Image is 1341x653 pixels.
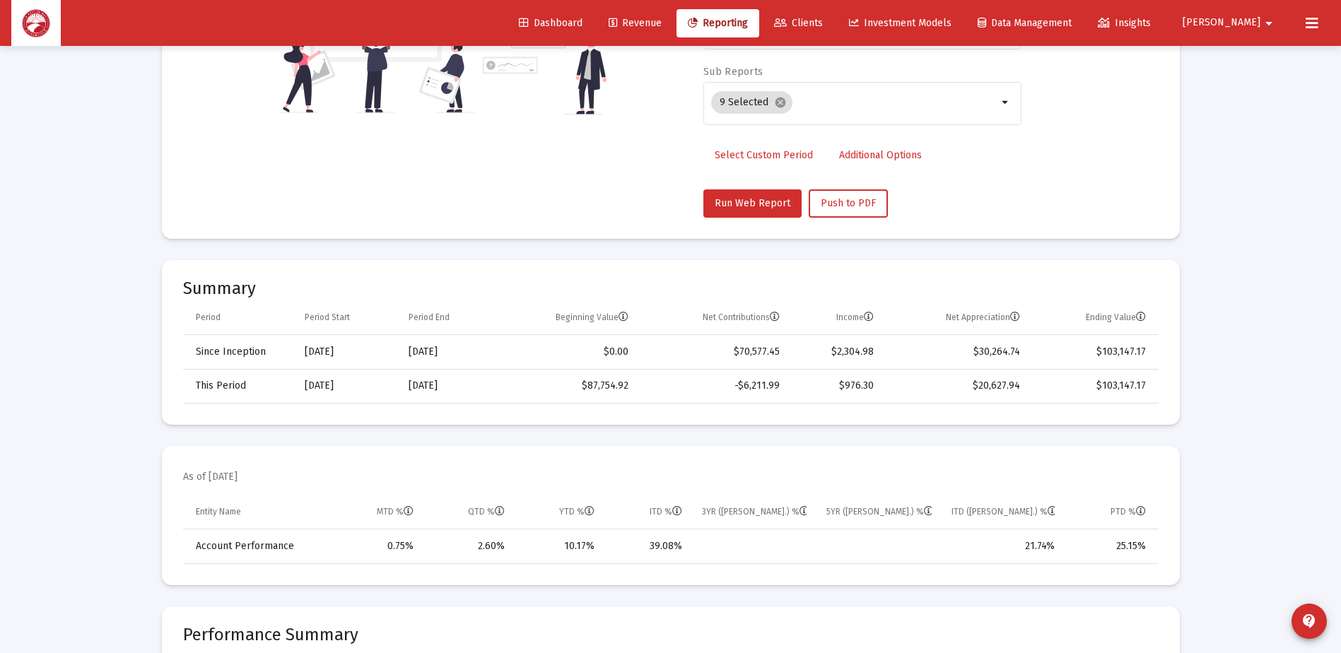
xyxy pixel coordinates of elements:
td: $87,754.92 [497,369,638,403]
label: Sub Reports [703,66,763,78]
span: Dashboard [519,17,582,29]
td: Column Beginning Value [497,301,638,335]
td: $20,627.94 [884,369,1030,403]
a: Clients [763,9,834,37]
td: Account Performance [183,529,331,563]
span: [PERSON_NAME] [1183,17,1260,29]
div: PTD % [1111,506,1146,517]
div: Beginning Value [556,312,628,323]
td: $103,147.17 [1030,369,1158,403]
td: Column MTD % [330,495,423,529]
td: -$6,211.99 [638,369,790,403]
td: Since Inception [183,335,295,369]
td: Column Ending Value [1030,301,1158,335]
div: Net Appreciation [946,312,1020,323]
td: $976.30 [790,369,884,403]
mat-card-title: Summary [183,281,1159,295]
div: QTD % [468,506,505,517]
span: Select Custom Period [715,149,813,161]
div: 2.60% [433,539,505,553]
span: Revenue [609,17,662,29]
a: Reporting [677,9,759,37]
div: MTD % [377,506,414,517]
button: [PERSON_NAME] [1166,8,1294,37]
span: Data Management [978,17,1072,29]
div: [DATE] [305,345,389,359]
span: Insights [1098,17,1151,29]
td: Column Net Appreciation [884,301,1030,335]
button: Push to PDF [809,189,888,218]
td: $30,264.74 [884,335,1030,369]
div: Data grid [183,495,1159,564]
div: [DATE] [409,345,487,359]
td: Column ITD % [604,495,691,529]
td: $103,147.17 [1030,335,1158,369]
img: Dashboard [22,9,50,37]
div: Income [836,312,874,323]
mat-card-title: Performance Summary [183,628,1159,642]
td: $2,304.98 [790,335,884,369]
div: Data grid [183,301,1159,404]
td: Column 3YR (Ann.) % [692,495,817,529]
td: $0.00 [497,335,638,369]
td: Column Period End [399,301,497,335]
mat-card-subtitle: As of [DATE] [183,470,238,484]
mat-chip-list: Selection [711,88,997,117]
td: This Period [183,369,295,403]
a: Data Management [966,9,1083,37]
td: Column QTD % [423,495,515,529]
span: Investment Models [849,17,951,29]
a: Investment Models [838,9,963,37]
div: Period End [409,312,450,323]
td: Column 5YR (Ann.) % [816,495,942,529]
span: Push to PDF [821,197,876,209]
td: $70,577.45 [638,335,790,369]
div: 21.74% [951,539,1055,553]
td: Column Income [790,301,884,335]
div: 5YR ([PERSON_NAME].) % [826,506,932,517]
div: Ending Value [1086,312,1146,323]
a: Dashboard [508,9,594,37]
a: Revenue [597,9,673,37]
td: Column PTD % [1065,495,1159,529]
mat-icon: arrow_drop_down [1260,9,1277,37]
div: 10.17% [525,539,595,553]
mat-icon: arrow_drop_down [997,94,1014,111]
td: Column ITD (Ann.) % [942,495,1065,529]
div: 3YR ([PERSON_NAME].) % [702,506,807,517]
td: Column Entity Name [183,495,331,529]
img: reporting-alt [483,6,607,114]
div: YTD % [559,506,595,517]
a: Insights [1087,9,1162,37]
div: Net Contributions [703,312,780,323]
mat-icon: contact_support [1301,613,1318,630]
mat-chip: 9 Selected [711,91,792,114]
td: Column Period Start [295,301,399,335]
span: Clients [774,17,823,29]
div: 25.15% [1074,539,1146,553]
div: Entity Name [196,506,241,517]
div: [DATE] [305,379,389,393]
div: [DATE] [409,379,487,393]
div: Period Start [305,312,350,323]
div: 39.08% [614,539,681,553]
button: Run Web Report [703,189,802,218]
td: Column Net Contributions [638,301,790,335]
div: ITD % [650,506,682,517]
div: 0.75% [340,539,413,553]
div: ITD ([PERSON_NAME].) % [951,506,1055,517]
mat-icon: cancel [774,96,787,109]
td: Column YTD % [515,495,605,529]
span: Run Web Report [715,197,790,209]
td: Column Period [183,301,295,335]
span: Reporting [688,17,748,29]
span: Additional Options [839,149,922,161]
div: Period [196,312,221,323]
